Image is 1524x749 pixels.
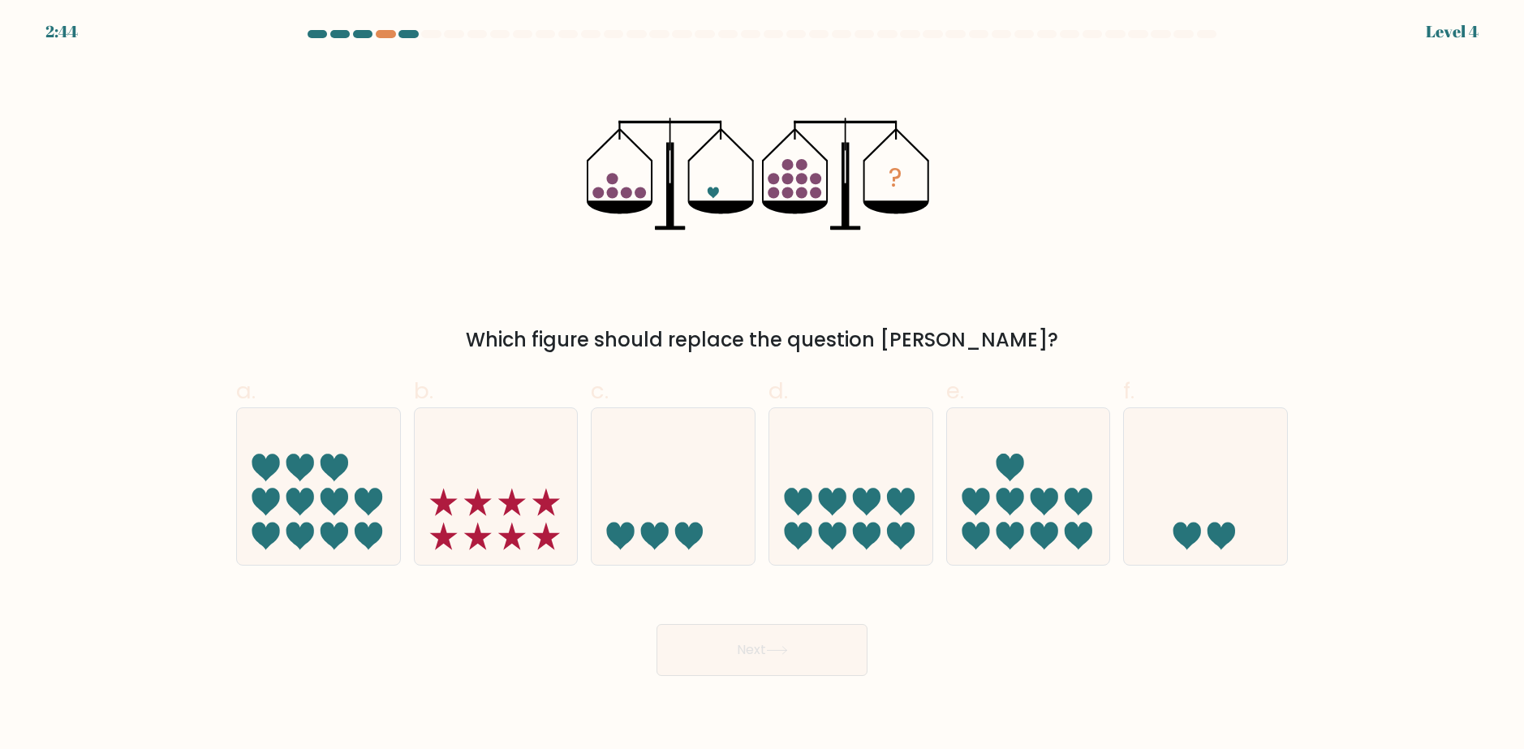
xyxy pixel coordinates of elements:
[45,19,78,44] div: 2:44
[236,375,256,407] span: a.
[246,325,1278,355] div: Which figure should replace the question [PERSON_NAME]?
[657,624,867,676] button: Next
[591,375,609,407] span: c.
[889,160,903,196] tspan: ?
[1426,19,1479,44] div: Level 4
[768,375,788,407] span: d.
[1123,375,1134,407] span: f.
[946,375,964,407] span: e.
[414,375,433,407] span: b.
